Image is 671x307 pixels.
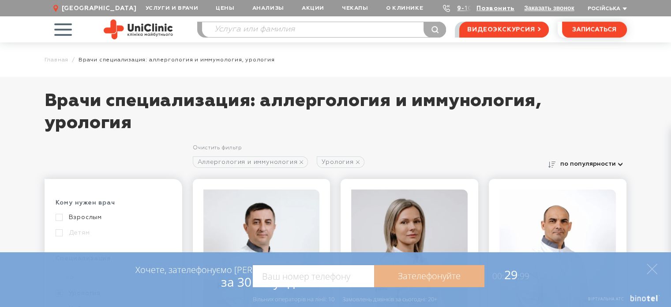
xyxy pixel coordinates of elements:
[45,57,69,63] a: Главная
[457,5,476,11] a: 9-103
[572,27,616,33] span: записаться
[104,19,173,39] img: Site
[45,90,627,143] h1: Врачи специализация: аллергология и иммунология, урология
[193,145,242,151] a: Очистить фильтр
[374,265,484,287] a: Зателефонуйте
[56,199,171,213] div: Кому нужен врач
[588,296,624,302] span: Віртуальна АТС
[253,265,374,287] input: Ваш номер телефону
[253,296,437,303] div: Вільних операторів на лінії: 10 Замовлень дзвінків за сьогодні: 20+
[221,273,300,290] span: за 30 секунд?
[492,270,504,282] span: 00:
[558,158,627,170] button: по популярности
[317,156,364,168] a: Урология
[562,22,627,38] button: записаться
[524,4,574,11] button: Заказать звонок
[585,6,627,12] button: Російська
[135,264,300,289] div: Хочете, зателефонуємо [PERSON_NAME]
[459,22,548,38] a: видеоэкскурсия
[484,266,529,283] span: 29
[202,22,446,37] input: Услуга или фамилия
[476,5,514,11] a: Позвонить
[193,156,308,168] a: Аллергология и иммунология
[467,22,535,37] span: видеоэкскурсия
[578,295,660,307] a: Віртуальна АТС
[517,270,529,282] span: :99
[588,6,620,11] span: Російська
[79,57,275,63] span: Врачи специализация: аллергология и иммунология, урология
[62,4,137,12] span: [GEOGRAPHIC_DATA]
[56,213,169,221] a: Взрослым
